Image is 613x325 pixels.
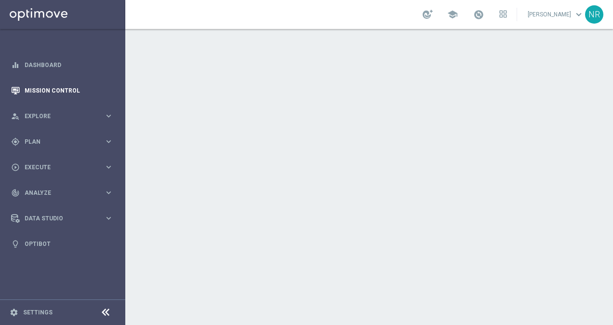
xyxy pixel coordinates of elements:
a: [PERSON_NAME]keyboard_arrow_down [527,7,585,22]
span: Analyze [25,190,104,196]
button: gps_fixed Plan keyboard_arrow_right [11,138,114,146]
span: Execute [25,164,104,170]
span: Plan [25,139,104,145]
a: Optibot [25,231,113,257]
span: Data Studio [25,216,104,221]
div: Mission Control [11,78,113,103]
a: Settings [23,310,53,315]
i: play_circle_outline [11,163,20,172]
div: Dashboard [11,52,113,78]
button: Data Studio keyboard_arrow_right [11,215,114,222]
button: Mission Control [11,87,114,95]
span: keyboard_arrow_down [573,9,584,20]
div: Execute [11,163,104,172]
i: equalizer [11,61,20,69]
span: Explore [25,113,104,119]
button: equalizer Dashboard [11,61,114,69]
div: Optibot [11,231,113,257]
div: Data Studio [11,214,104,223]
i: keyboard_arrow_right [104,137,113,146]
i: keyboard_arrow_right [104,111,113,121]
div: Plan [11,137,104,146]
div: Explore [11,112,104,121]
div: Analyze [11,189,104,197]
div: NR [585,5,603,24]
button: lightbulb Optibot [11,240,114,248]
button: person_search Explore keyboard_arrow_right [11,112,114,120]
button: play_circle_outline Execute keyboard_arrow_right [11,163,114,171]
a: Mission Control [25,78,113,103]
span: school [447,9,458,20]
i: keyboard_arrow_right [104,188,113,197]
button: track_changes Analyze keyboard_arrow_right [11,189,114,197]
i: keyboard_arrow_right [104,162,113,172]
i: person_search [11,112,20,121]
i: lightbulb [11,240,20,248]
i: keyboard_arrow_right [104,214,113,223]
a: Dashboard [25,52,113,78]
i: track_changes [11,189,20,197]
i: gps_fixed [11,137,20,146]
i: settings [10,308,18,317]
